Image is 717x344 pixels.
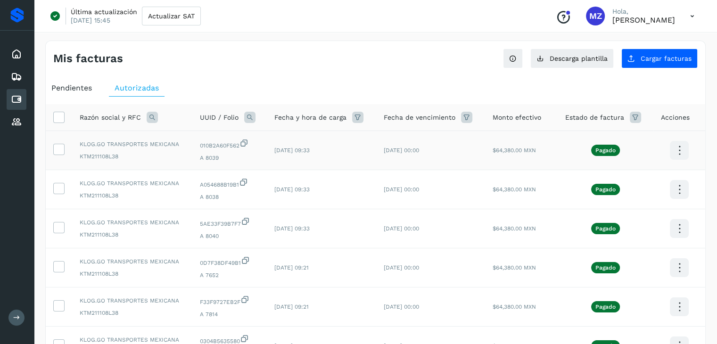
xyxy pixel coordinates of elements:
[384,303,419,310] span: [DATE] 00:00
[274,225,310,232] span: [DATE] 09:33
[384,147,419,154] span: [DATE] 00:00
[493,225,536,232] span: $64,380.00 MXN
[384,186,419,193] span: [DATE] 00:00
[200,310,259,319] span: A 7814
[274,113,346,123] span: Fecha y hora de carga
[661,113,690,123] span: Acciones
[595,264,616,271] p: Pagado
[612,8,675,16] p: Hola,
[493,264,536,271] span: $64,380.00 MXN
[384,113,455,123] span: Fecha de vencimiento
[200,154,259,162] span: A 8039
[80,179,185,188] span: KLOG.GO TRANSPORTES MEXICANA
[274,147,310,154] span: [DATE] 09:33
[200,232,259,240] span: A 8040
[200,178,259,189] span: A054688B19B1
[7,66,26,87] div: Embarques
[493,186,536,193] span: $64,380.00 MXN
[80,113,141,123] span: Razón social y RFC
[641,55,692,62] span: Cargar facturas
[200,256,259,267] span: 0D7F38DF49B1
[493,303,536,310] span: $64,380.00 MXN
[80,218,185,227] span: KLOG.GO TRANSPORTES MEXICANA
[7,89,26,110] div: Cuentas por pagar
[200,139,259,150] span: 010B2A60F562
[80,230,185,239] span: KTM211108L38
[493,147,536,154] span: $64,380.00 MXN
[595,147,616,154] p: Pagado
[71,16,110,25] p: [DATE] 15:45
[274,186,310,193] span: [DATE] 09:33
[595,186,616,193] p: Pagado
[530,49,614,68] button: Descarga plantilla
[595,303,616,310] p: Pagado
[53,52,123,66] h4: Mis facturas
[51,83,92,92] span: Pendientes
[612,16,675,25] p: Mariana Zavala Uribe
[80,191,185,200] span: KTM211108L38
[274,264,309,271] span: [DATE] 09:21
[493,113,541,123] span: Monto efectivo
[550,55,608,62] span: Descarga plantilla
[80,296,185,305] span: KLOG.GO TRANSPORTES MEXICANA
[200,217,259,228] span: 5AE33F39B7F7
[80,140,185,148] span: KLOG.GO TRANSPORTES MEXICANA
[595,225,616,232] p: Pagado
[115,83,159,92] span: Autorizadas
[274,303,309,310] span: [DATE] 09:21
[621,49,698,68] button: Cargar facturas
[148,13,195,19] span: Actualizar SAT
[565,113,624,123] span: Estado de factura
[80,336,185,344] span: KLOG.GO TRANSPORTES MEXICANA
[200,271,259,279] span: A 7652
[200,295,259,306] span: F33F9727EB2F
[384,225,419,232] span: [DATE] 00:00
[142,7,201,25] button: Actualizar SAT
[384,264,419,271] span: [DATE] 00:00
[80,152,185,161] span: KTM211108L38
[200,113,239,123] span: UUID / Folio
[80,309,185,317] span: KTM211108L38
[7,44,26,65] div: Inicio
[7,112,26,132] div: Proveedores
[80,270,185,278] span: KTM211108L38
[80,257,185,266] span: KLOG.GO TRANSPORTES MEXICANA
[200,193,259,201] span: A 8038
[71,8,137,16] p: Última actualización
